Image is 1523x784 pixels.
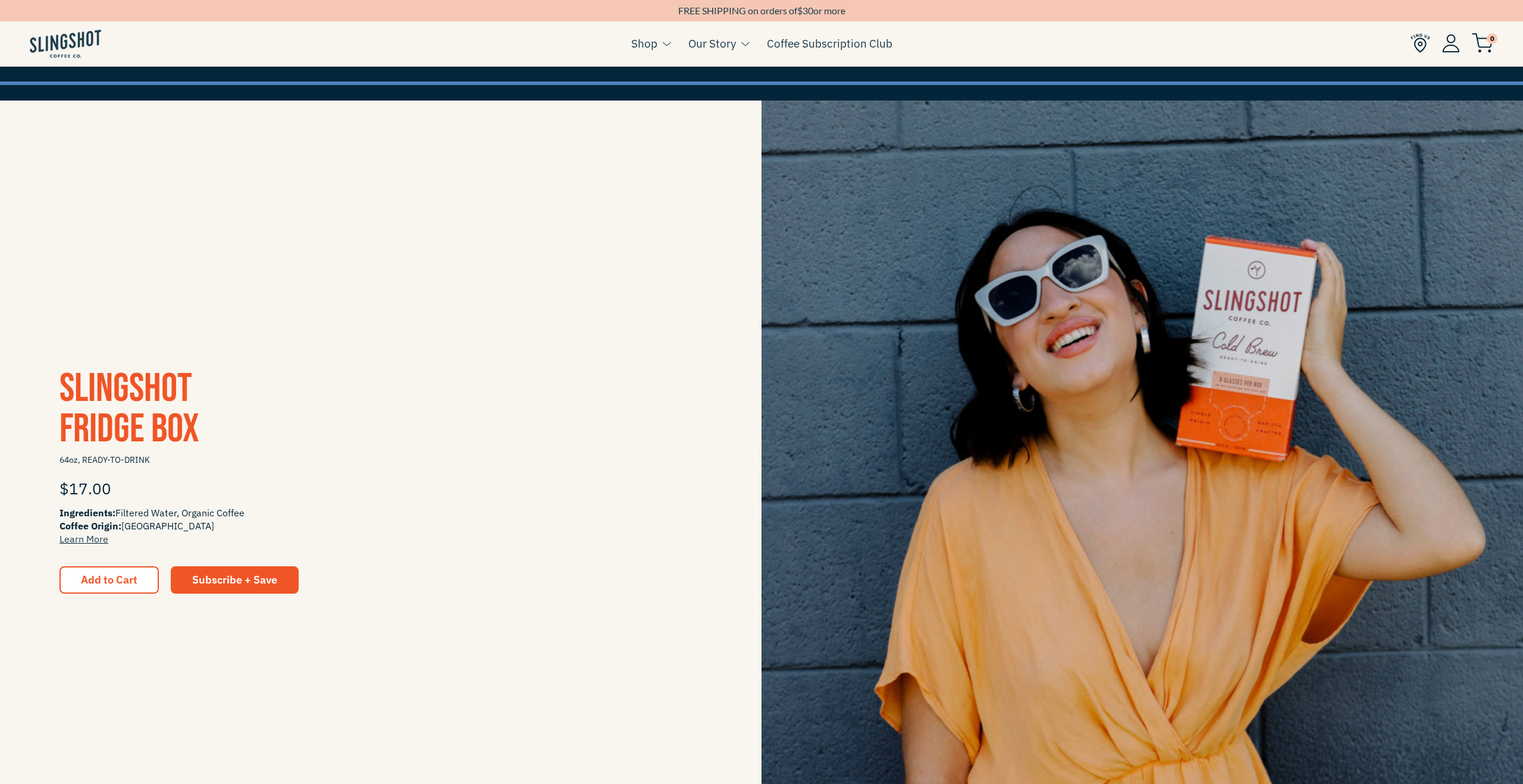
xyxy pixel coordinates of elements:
[59,507,115,519] span: Ingredients:
[1472,36,1493,51] a: 0
[171,566,299,594] a: Subscribe + Save
[192,573,277,587] span: Subscribe + Save
[59,365,199,453] span: Slingshot Fridge Box
[59,471,702,506] div: $17.00
[688,35,736,52] a: Our Story
[1472,33,1493,53] img: cart
[1411,33,1430,53] img: Find Us
[59,520,121,532] span: Coffee Origin:
[1487,33,1497,44] span: 0
[803,5,813,16] span: 30
[767,35,892,52] a: Coffee Subscription Club
[797,5,803,16] span: $
[1442,34,1460,52] img: Account
[59,533,108,545] a: Learn More
[81,573,137,587] span: Add to Cart
[631,35,657,52] a: Shop
[59,450,702,471] span: 64oz, READY-TO-DRINK
[59,566,159,594] button: Add to Cart
[59,506,702,545] span: Filtered Water, Organic Coffee [GEOGRAPHIC_DATA]
[59,365,199,453] a: SlingshotFridge Box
